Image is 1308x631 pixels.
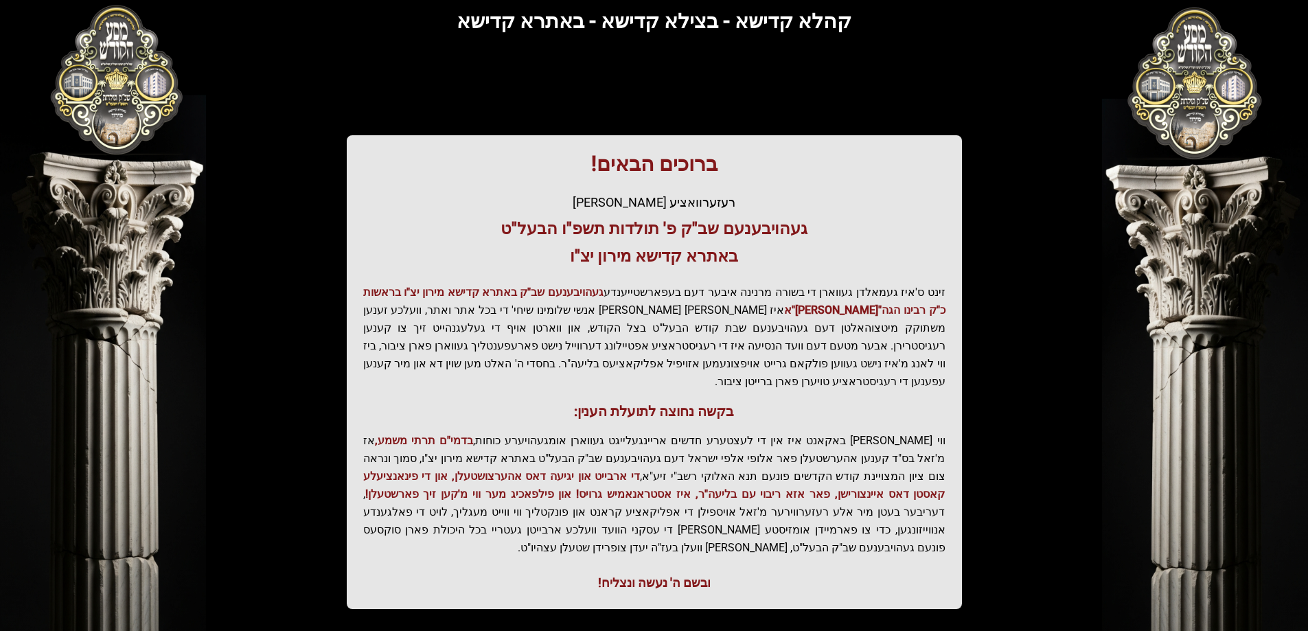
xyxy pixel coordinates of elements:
[363,470,945,501] span: די ארבייט און יגיעה דאס אהערצושטעלן, און די פינאנציעלע קאסטן דאס איינצורישן, פאר אזא ריבוי עם בלי...
[457,9,851,33] span: קהלא קדישא - בצילא קדישא - באתרא קדישא
[363,245,945,267] h3: באתרא קדישא מירון יצ"ו
[363,402,945,421] h3: בקשה נחוצה לתועלת הענין:
[363,573,945,593] div: ובשם ה' נעשה ונצליח!
[363,152,945,176] h1: ברוכים הבאים!
[363,432,945,557] p: ווי [PERSON_NAME] באקאנט איז אין די לעצטערע חדשים אריינגעלייגט געווארן אומגעהויערע כוחות, אז מ'זא...
[363,284,945,391] p: זינט ס'איז געמאלדן געווארן די בשורה מרנינה איבער דעם בעפארשטייענדע איז [PERSON_NAME] [PERSON_NAME...
[363,218,945,240] h3: געהויבענעם שב"ק פ' תולדות תשפ"ו הבעל"ט
[363,286,945,317] span: געהויבענעם שב"ק באתרא קדישא מירון יצ"ו בראשות כ"ק רבינו הגה"[PERSON_NAME]"א
[375,434,473,447] span: בדמי"ם תרתי משמע,
[363,193,945,212] div: רעזערוואציע [PERSON_NAME]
